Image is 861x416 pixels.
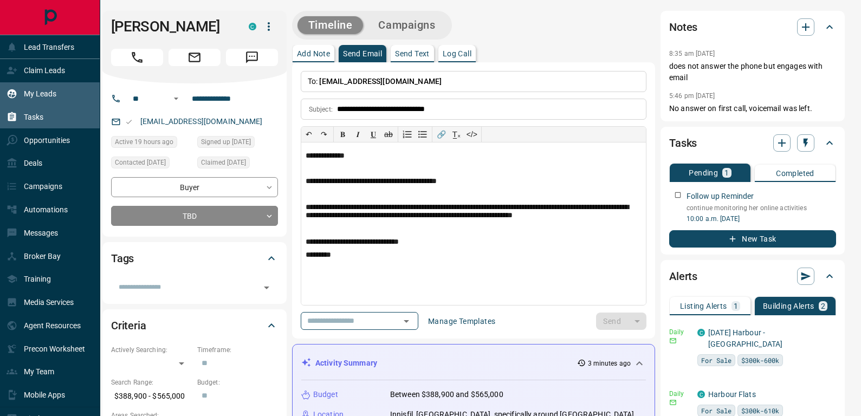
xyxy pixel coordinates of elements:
div: Thu Aug 14 2025 [111,136,192,151]
p: To: [301,71,646,92]
span: Signed up [DATE] [201,136,251,147]
button: Manage Templates [422,313,502,330]
span: [EMAIL_ADDRESS][DOMAIN_NAME] [319,77,442,86]
div: condos.ca [697,329,705,336]
p: 3 minutes ago [588,359,631,368]
p: does not answer the phone but engages with email [669,61,836,83]
div: Tue Aug 12 2025 [111,157,192,172]
p: Add Note [297,50,330,57]
p: Subject: [309,105,333,114]
button: Campaigns [367,16,446,34]
button: ↷ [316,127,332,142]
p: No answer on first call, voicemail was left. [669,103,836,114]
p: Between $388,900 and $565,000 [390,389,503,400]
p: 5:46 pm [DATE] [669,92,715,100]
button: Bullet list [415,127,430,142]
h2: Tasks [669,134,697,152]
div: Criteria [111,313,278,339]
p: Budget: [197,378,278,387]
button: 𝐔 [366,127,381,142]
svg: Email [669,399,677,406]
h2: Alerts [669,268,697,285]
span: For Sale [701,355,731,366]
button: ab [381,127,396,142]
svg: Email Valid [125,118,133,126]
a: [EMAIL_ADDRESS][DOMAIN_NAME] [140,117,263,126]
button: 𝐁 [335,127,351,142]
h2: Notes [669,18,697,36]
span: Message [226,49,278,66]
span: Call [111,49,163,66]
p: 2 [821,302,825,310]
button: </> [464,127,480,142]
div: Activity Summary3 minutes ago [301,353,646,373]
p: Timeframe: [197,345,278,355]
span: Contacted [DATE] [115,157,166,168]
p: Budget [313,389,338,400]
p: Completed [776,170,814,177]
div: Tue Aug 12 2025 [197,136,278,151]
span: Active 19 hours ago [115,136,173,147]
button: Open [399,314,414,329]
p: 10:00 a.m. [DATE] [687,214,836,224]
p: Search Range: [111,378,192,387]
p: Daily [669,389,691,399]
p: 1 [724,169,729,177]
h1: [PERSON_NAME] [111,18,232,35]
button: Open [259,280,274,295]
div: condos.ca [249,23,256,30]
p: Building Alerts [763,302,814,310]
div: split button [596,313,646,330]
h2: Tags [111,250,134,267]
p: Follow up Reminder [687,191,754,202]
a: [DATE] Harbour - [GEOGRAPHIC_DATA] [708,328,782,348]
p: Pending [689,169,718,177]
div: Tags [111,245,278,271]
button: ↶ [301,127,316,142]
div: Alerts [669,263,836,289]
p: continue monitoring her online activities [687,203,836,213]
div: Buyer [111,177,278,197]
button: Open [170,92,183,105]
p: Activity Summary [315,357,377,369]
p: $388,900 - $565,000 [111,387,192,405]
p: Send Email [343,50,382,57]
span: $300k-610k [741,405,779,416]
s: ab [384,130,393,139]
span: For Sale [701,405,731,416]
button: Timeline [297,16,364,34]
div: Tasks [669,130,836,156]
p: Listing Alerts [680,302,727,310]
p: Actively Searching: [111,345,192,355]
span: $300k-600k [741,355,779,366]
p: Log Call [443,50,471,57]
button: New Task [669,230,836,248]
button: T̲ₓ [449,127,464,142]
p: 8:35 am [DATE] [669,50,715,57]
div: condos.ca [697,391,705,398]
div: Tue Aug 12 2025 [197,157,278,172]
h2: Criteria [111,317,146,334]
p: Daily [669,327,691,337]
button: Numbered list [400,127,415,142]
p: Send Text [395,50,430,57]
a: Harbour Flats [708,390,756,399]
button: 🔗 [434,127,449,142]
div: Notes [669,14,836,40]
span: Email [169,49,221,66]
button: 𝑰 [351,127,366,142]
div: TBD [111,206,278,226]
span: Claimed [DATE] [201,157,246,168]
p: 1 [734,302,738,310]
span: 𝐔 [371,130,376,139]
svg: Email [669,337,677,344]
